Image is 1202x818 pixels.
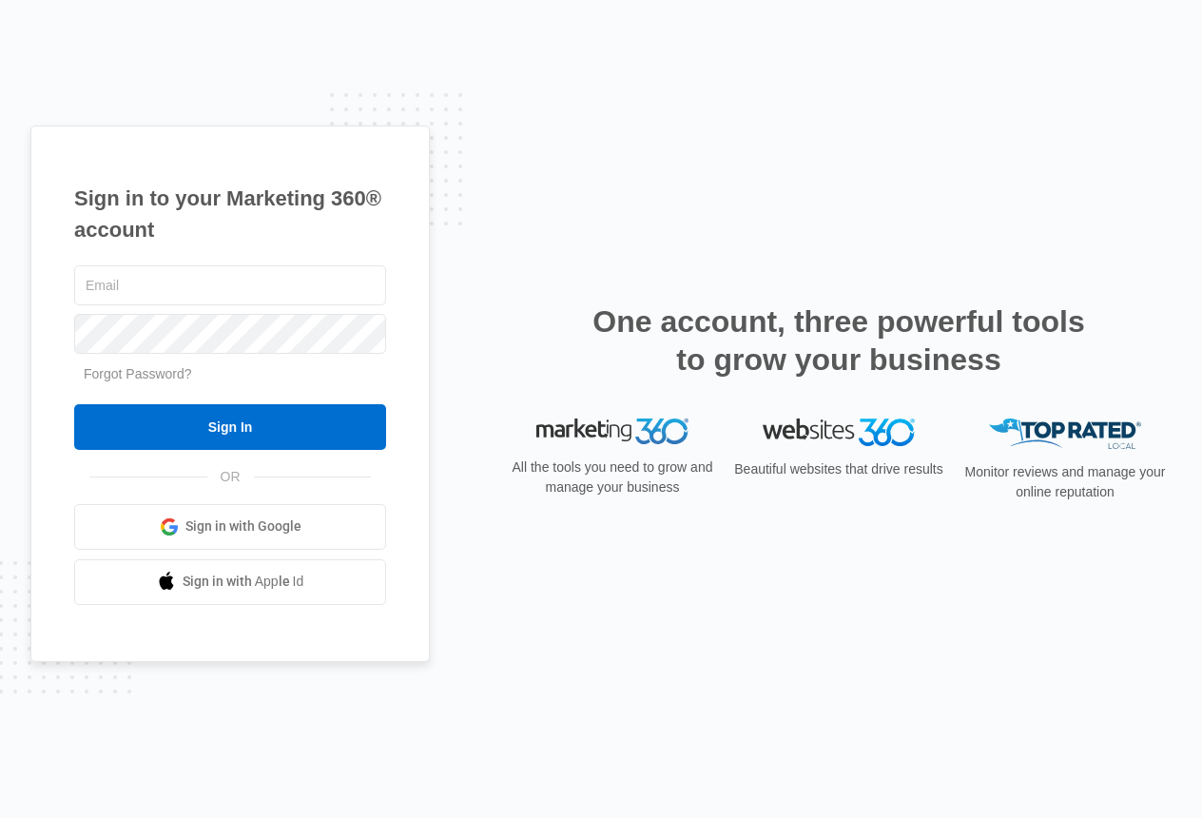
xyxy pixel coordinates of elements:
p: Monitor reviews and manage your online reputation [959,462,1172,502]
span: Sign in with Apple Id [183,572,304,592]
a: Sign in with Apple Id [74,559,386,605]
span: Sign in with Google [185,516,301,536]
h1: Sign in to your Marketing 360® account [74,183,386,245]
a: Forgot Password? [84,366,192,381]
h2: One account, three powerful tools to grow your business [587,302,1091,379]
img: Marketing 360 [536,419,688,445]
img: Websites 360 [763,419,915,446]
input: Sign In [74,404,386,450]
p: Beautiful websites that drive results [732,459,945,479]
img: Top Rated Local [989,419,1141,450]
span: OR [207,467,254,487]
p: All the tools you need to grow and manage your business [506,458,719,497]
input: Email [74,265,386,305]
a: Sign in with Google [74,504,386,550]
